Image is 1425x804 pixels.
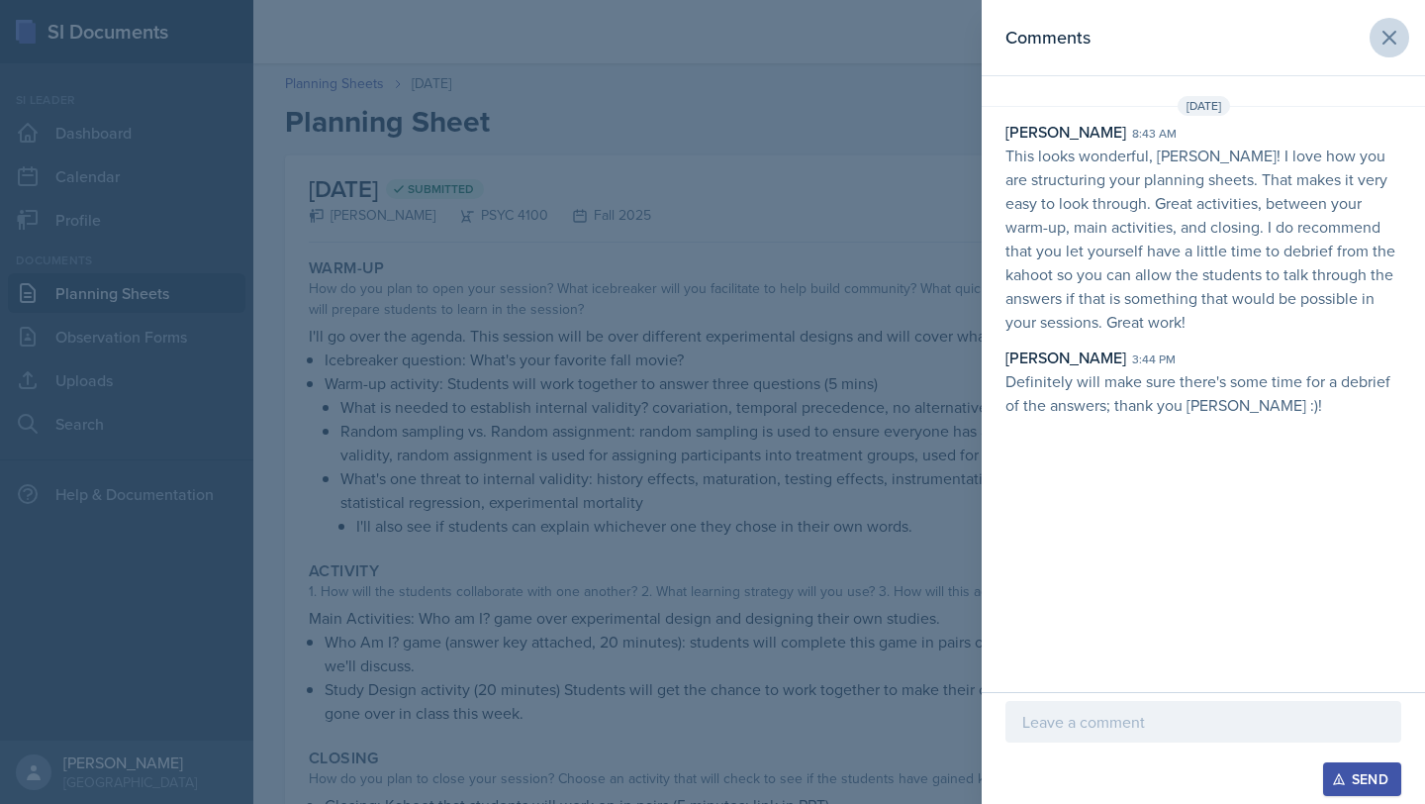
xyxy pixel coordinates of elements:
[1005,144,1401,334] p: This looks wonderful, [PERSON_NAME]! I love how you are structuring your planning sheets. That ma...
[1323,762,1401,796] button: Send
[1005,120,1126,144] div: [PERSON_NAME]
[1336,771,1388,787] div: Send
[1005,369,1401,417] p: Definitely will make sure there's some time for a debrief of the answers; thank you [PERSON_NAME]...
[1005,346,1126,369] div: [PERSON_NAME]
[1132,351,1176,368] div: 3:44 pm
[1178,96,1230,116] span: [DATE]
[1132,125,1177,143] div: 8:43 am
[1005,24,1091,51] h2: Comments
